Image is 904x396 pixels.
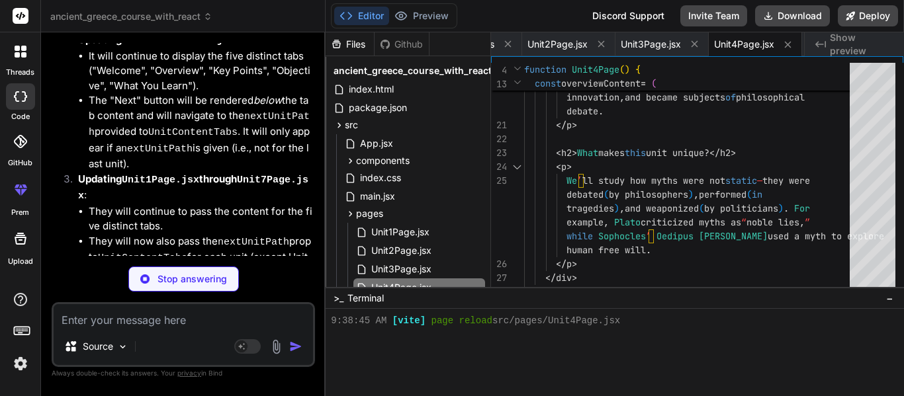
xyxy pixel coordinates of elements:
[491,146,507,160] div: 23
[8,157,32,169] label: GitHub
[9,352,32,375] img: settings
[641,77,646,89] span: =
[356,207,383,220] span: pages
[334,64,492,77] span: ancient_greece_course_with_react
[389,7,454,25] button: Preview
[508,160,525,174] div: Click to collapse the range.
[89,49,312,94] li: It will continue to display the five distinct tabs ("Welcome", "Overview", "Key Points", "Objecti...
[158,272,227,286] p: Stop answering
[614,202,619,214] span: )
[646,244,651,256] span: .
[491,77,507,91] span: 13
[269,339,284,354] img: attachment
[556,272,572,284] span: div
[598,147,625,159] span: makes
[805,216,810,228] span: ”
[89,93,312,172] li: The "Next" button will be rendered the tab content and will navigate to the provided to . It will...
[566,188,604,200] span: debated
[752,188,762,200] span: in
[491,160,507,174] div: 24
[331,314,386,327] span: 9:38:45 AM
[11,111,30,122] label: code
[577,175,582,186] span: ’
[334,7,389,25] button: Editor
[370,243,433,258] span: Unit2Page.jsx
[122,175,199,186] code: Unit1Page.jsx
[572,63,619,75] span: Unit4Page
[535,77,561,89] span: const
[699,188,746,200] span: performed
[799,216,805,228] span: ,
[326,38,374,51] div: Files
[741,216,746,228] span: “
[755,5,830,26] button: Download
[572,147,577,159] span: >
[556,119,566,131] span: </
[598,105,604,117] span: .
[556,258,566,270] span: </
[375,38,429,51] div: Github
[524,63,566,75] span: function
[625,63,630,75] span: )
[746,216,799,228] span: noble lies
[838,5,898,26] button: Deploy
[651,77,656,89] span: (
[8,256,33,267] label: Upload
[619,202,625,214] span: ,
[680,5,747,26] button: Invite Team
[704,202,778,214] span: by politicians
[491,285,507,299] div: 28
[688,188,694,200] span: )
[731,147,736,159] span: >
[347,100,408,116] span: package.json
[556,147,561,159] span: <
[431,314,492,327] span: page reload
[757,175,762,186] span: —
[6,67,34,78] label: threads
[830,31,893,58] span: Show preview
[253,94,282,106] em: below
[359,170,402,186] span: index.css
[572,119,577,131] span: >
[577,147,598,159] span: What
[619,91,625,103] span: ,
[572,258,577,270] span: >
[635,63,641,75] span: {
[656,230,694,242] span: Oedipus
[625,91,725,103] span: and became subjects
[556,161,561,173] span: <
[566,161,572,173] span: >
[68,32,312,172] li: :
[78,33,235,46] strong: Updating
[98,253,187,264] code: UnitContentTabs
[725,175,757,186] span: static
[392,314,426,327] span: [vite]
[566,202,614,214] span: tragedies
[89,204,312,234] li: They will continue to pass the content for the five distinct tabs.
[714,38,774,51] span: Unit4Page.jsx
[768,230,884,242] span: used a myth to explore
[148,127,238,138] code: UnitContentTabs
[784,202,789,214] span: .
[883,288,896,309] button: −
[604,188,609,200] span: (
[619,63,625,75] span: (
[121,143,193,155] code: nextUnitPath
[347,292,384,305] span: Terminal
[646,230,651,242] span: ’
[625,147,646,159] span: this
[177,369,201,377] span: privacy
[566,230,593,242] span: while
[621,38,681,51] span: Unit3Page.jsx
[566,119,572,131] span: p
[491,271,507,285] div: 27
[598,230,646,242] span: Sophocles
[370,224,431,240] span: Unit1Page.jsx
[572,272,577,284] span: >
[545,272,556,284] span: </
[561,77,641,89] span: overviewContent
[491,132,507,146] div: 22
[614,216,641,228] span: Plato
[566,258,572,270] span: p
[347,81,395,97] span: index.html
